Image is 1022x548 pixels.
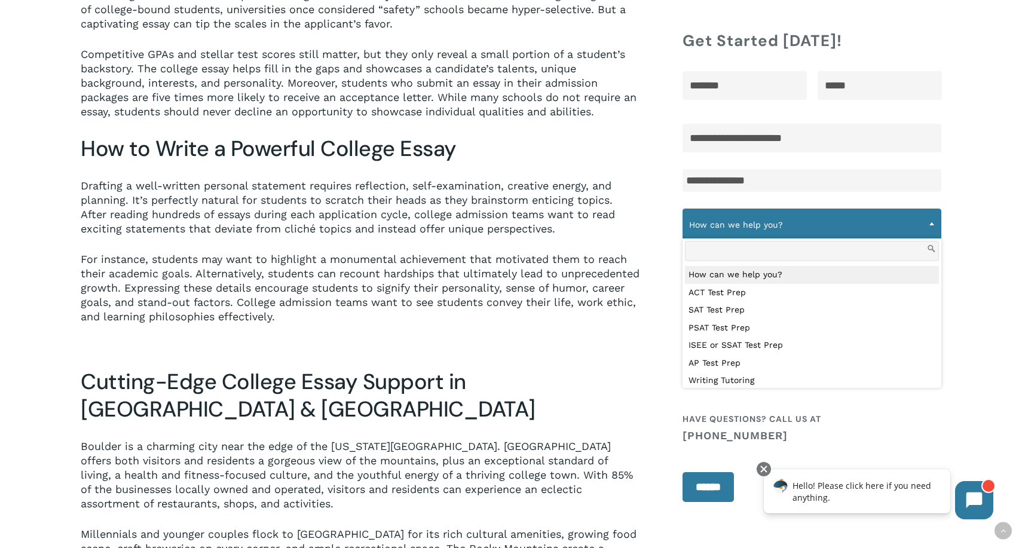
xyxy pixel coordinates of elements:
h3: How to Write a Powerful College Essay [81,135,641,163]
li: AP Test Prep [685,354,939,372]
h4: Get Started [DATE]! [683,30,941,51]
p: Boulder is a charming city near the edge of the [US_STATE][GEOGRAPHIC_DATA]. [GEOGRAPHIC_DATA] of... [81,439,640,527]
p: For instance, students may want to highlight a monumental achievement that motivated them to reac... [81,252,641,324]
li: How can we help you? [685,266,939,284]
p: Drafting a well-written personal statement requires reflection, self-examination, creative energy... [81,179,641,252]
span: How can we help you? [683,212,941,237]
p: Competitive GPAs and stellar test scores still matter, but they only reveal a small portion of a ... [81,47,641,119]
strong: [PHONE_NUMBER] [683,429,788,442]
span: How can we help you? [683,209,941,241]
li: ISEE or SSAT Test Prep [685,336,939,354]
li: PSAT Test Prep [685,319,939,337]
li: SAT Test Prep [685,301,939,319]
iframe: Chatbot [751,460,1005,531]
li: ACT Test Prep [685,284,939,302]
a: [PHONE_NUMBER] [683,430,941,442]
li: Writing Tutoring [685,372,939,390]
h4: Have questions? Call us at [683,408,941,442]
h3: Cutting-Edge College Essay Support in [GEOGRAPHIC_DATA] & [GEOGRAPHIC_DATA] [81,368,640,423]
